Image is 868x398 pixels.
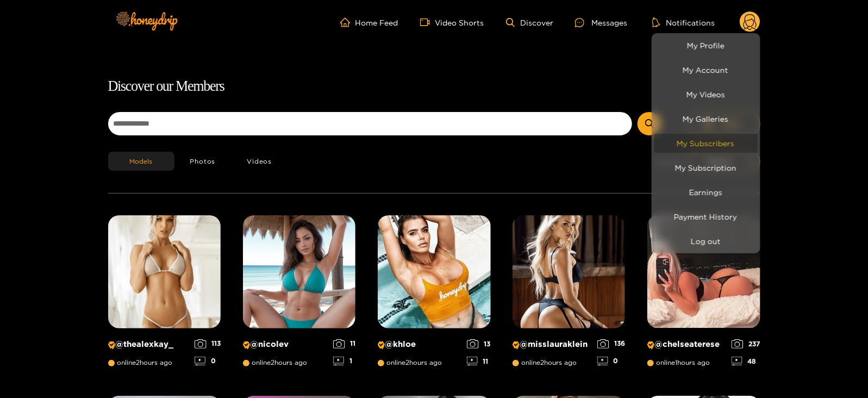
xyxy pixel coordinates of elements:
a: Payment History [654,207,758,226]
button: Log out [654,232,758,251]
a: My Galleries [654,109,758,128]
a: Earnings [654,183,758,202]
a: My Profile [654,36,758,55]
a: My Videos [654,85,758,104]
a: My Subscribers [654,134,758,153]
a: My Subscription [654,158,758,177]
a: My Account [654,60,758,79]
